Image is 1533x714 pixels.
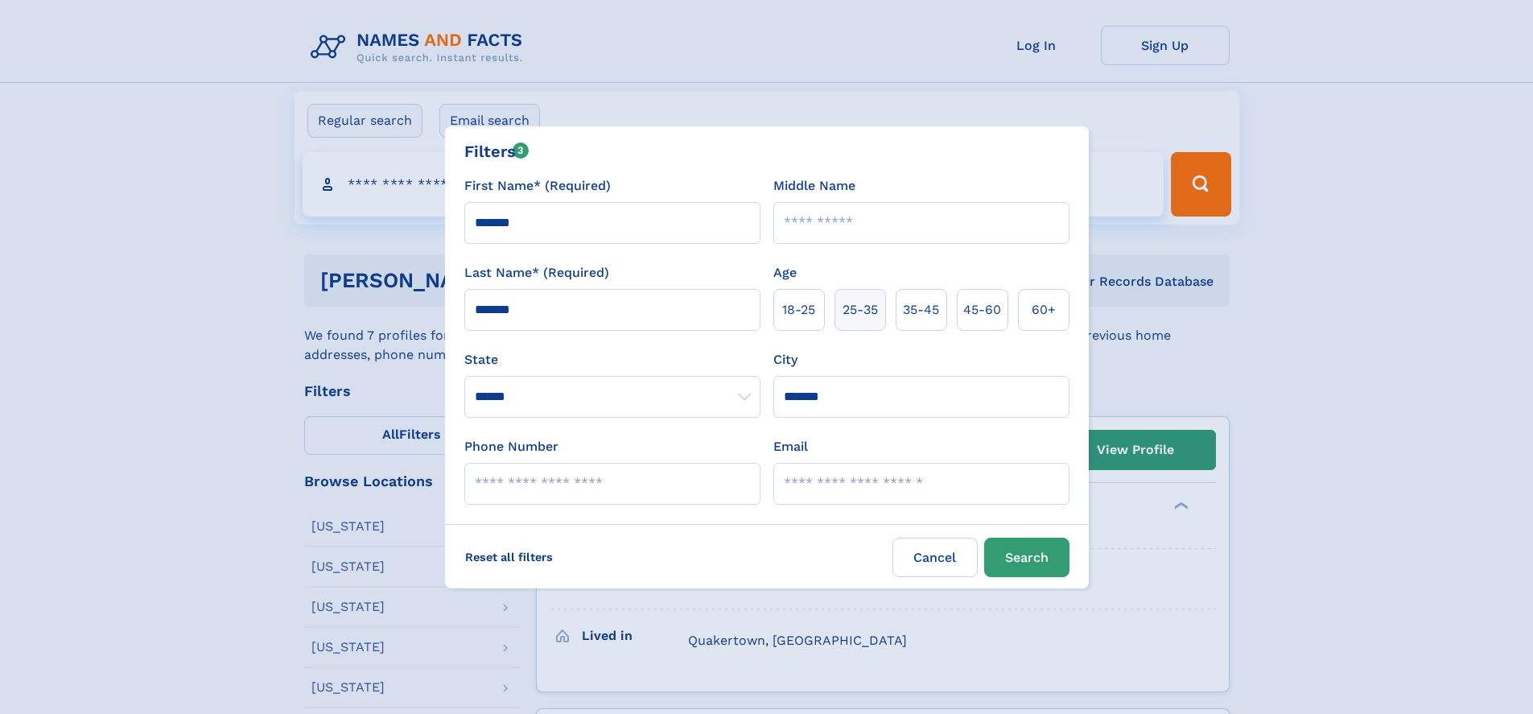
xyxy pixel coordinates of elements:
[464,263,609,283] label: Last Name* (Required)
[464,350,760,369] label: State
[773,263,797,283] label: Age
[773,176,855,196] label: Middle Name
[773,350,797,369] label: City
[843,300,878,320] span: 25‑35
[892,538,978,577] label: Cancel
[773,437,808,456] label: Email
[464,139,530,163] div: Filters
[984,538,1069,577] button: Search
[963,300,1001,320] span: 45‑60
[1032,300,1056,320] span: 60+
[903,300,939,320] span: 35‑45
[782,300,815,320] span: 18‑25
[455,538,563,576] label: Reset all filters
[464,437,558,456] label: Phone Number
[464,176,611,196] label: First Name* (Required)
